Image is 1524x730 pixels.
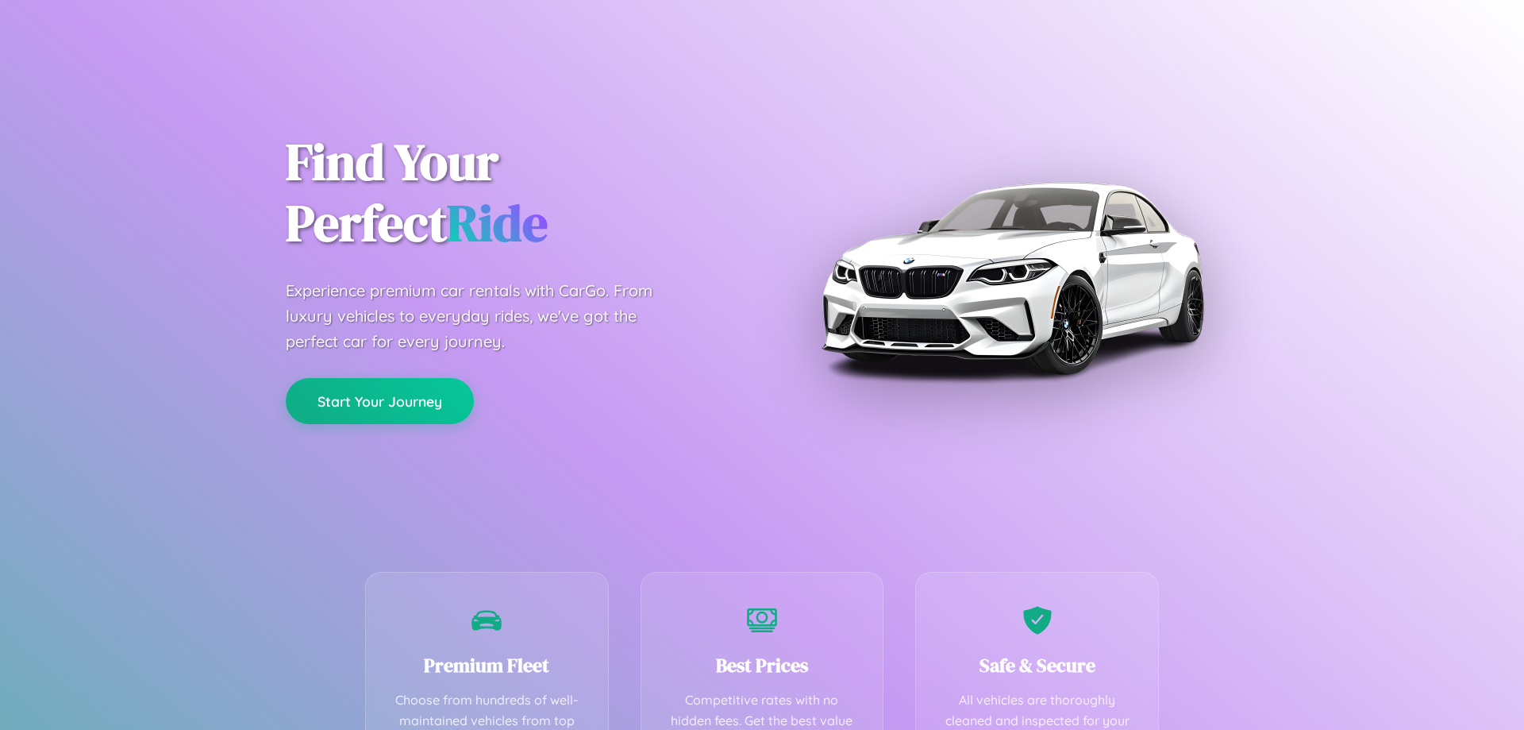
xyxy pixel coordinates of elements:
[390,652,584,678] h3: Premium Fleet
[286,132,738,254] h1: Find Your Perfect
[286,378,474,424] button: Start Your Journey
[940,652,1134,678] h3: Safe & Secure
[447,188,548,257] span: Ride
[814,79,1210,477] img: Premium BMW car rental vehicle
[286,278,683,354] p: Experience premium car rentals with CarGo. From luxury vehicles to everyday rides, we've got the ...
[665,652,860,678] h3: Best Prices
